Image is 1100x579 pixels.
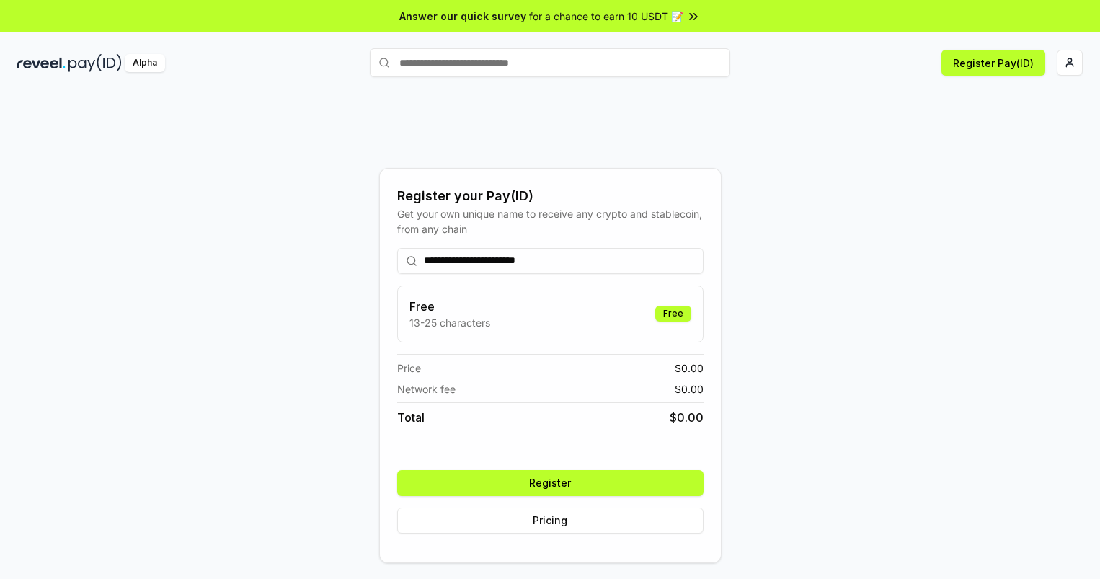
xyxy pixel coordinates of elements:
[675,361,704,376] span: $ 0.00
[397,186,704,206] div: Register your Pay(ID)
[397,206,704,237] div: Get your own unique name to receive any crypto and stablecoin, from any chain
[670,409,704,426] span: $ 0.00
[17,54,66,72] img: reveel_dark
[675,381,704,397] span: $ 0.00
[68,54,122,72] img: pay_id
[941,50,1045,76] button: Register Pay(ID)
[397,381,456,397] span: Network fee
[125,54,165,72] div: Alpha
[529,9,683,24] span: for a chance to earn 10 USDT 📝
[655,306,691,322] div: Free
[397,508,704,534] button: Pricing
[397,361,421,376] span: Price
[397,470,704,496] button: Register
[409,298,490,315] h3: Free
[409,315,490,330] p: 13-25 characters
[399,9,526,24] span: Answer our quick survey
[397,409,425,426] span: Total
